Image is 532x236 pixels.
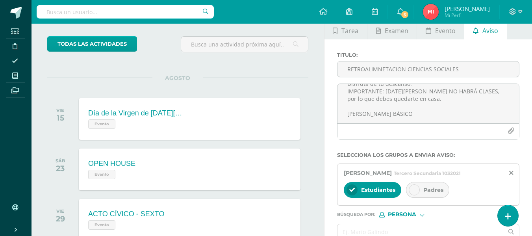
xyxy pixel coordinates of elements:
span: [PERSON_NAME] [445,5,490,13]
div: Día de la Virgen de [DATE][PERSON_NAME] - Asueto [88,109,183,117]
div: 29 [56,214,65,223]
label: Selecciona los grupos a enviar aviso : [337,152,519,158]
span: Evento [88,119,115,129]
a: Tarea [324,20,367,39]
span: Búsqueda por : [337,212,375,217]
div: ACTO CÍVICO - SEXTO [88,210,164,218]
span: Tarea [341,21,358,40]
div: OPEN HOUSE [88,160,135,168]
span: Padres [423,186,443,193]
label: Titulo : [337,52,519,58]
div: VIE [56,208,65,214]
span: AGOSTO [152,74,203,82]
span: Tercero Secundaria 1032021 [394,170,461,176]
textarea: ¡Felicitaciones, aprobaste tu evaluación de CIENCIAS SOCIALES, por lo que NO necesitas asistir a ... [337,84,519,123]
a: Examen [367,20,417,39]
a: Aviso [464,20,506,39]
input: Busca una actividad próxima aquí... [181,37,308,52]
a: todas las Actividades [47,36,137,52]
input: Titulo [337,61,519,77]
span: Evento [435,21,456,40]
a: Evento [417,20,464,39]
span: Examen [385,21,408,40]
span: Evento [88,220,115,230]
div: SÁB [56,158,65,164]
img: a812bc87a8533d76724bfb54050ce3c9.png [423,4,439,20]
span: Mi Perfil [445,12,490,19]
div: 23 [56,164,65,173]
div: [object Object] [379,212,438,217]
input: Busca un usuario... [37,5,214,19]
div: VIE [56,108,64,113]
span: Estudiantes [361,186,395,193]
span: Aviso [482,21,498,40]
span: 5 [400,10,409,19]
span: Persona [388,212,416,217]
span: [PERSON_NAME] [344,169,392,177]
div: 15 [56,113,64,123]
span: Evento [88,170,115,179]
